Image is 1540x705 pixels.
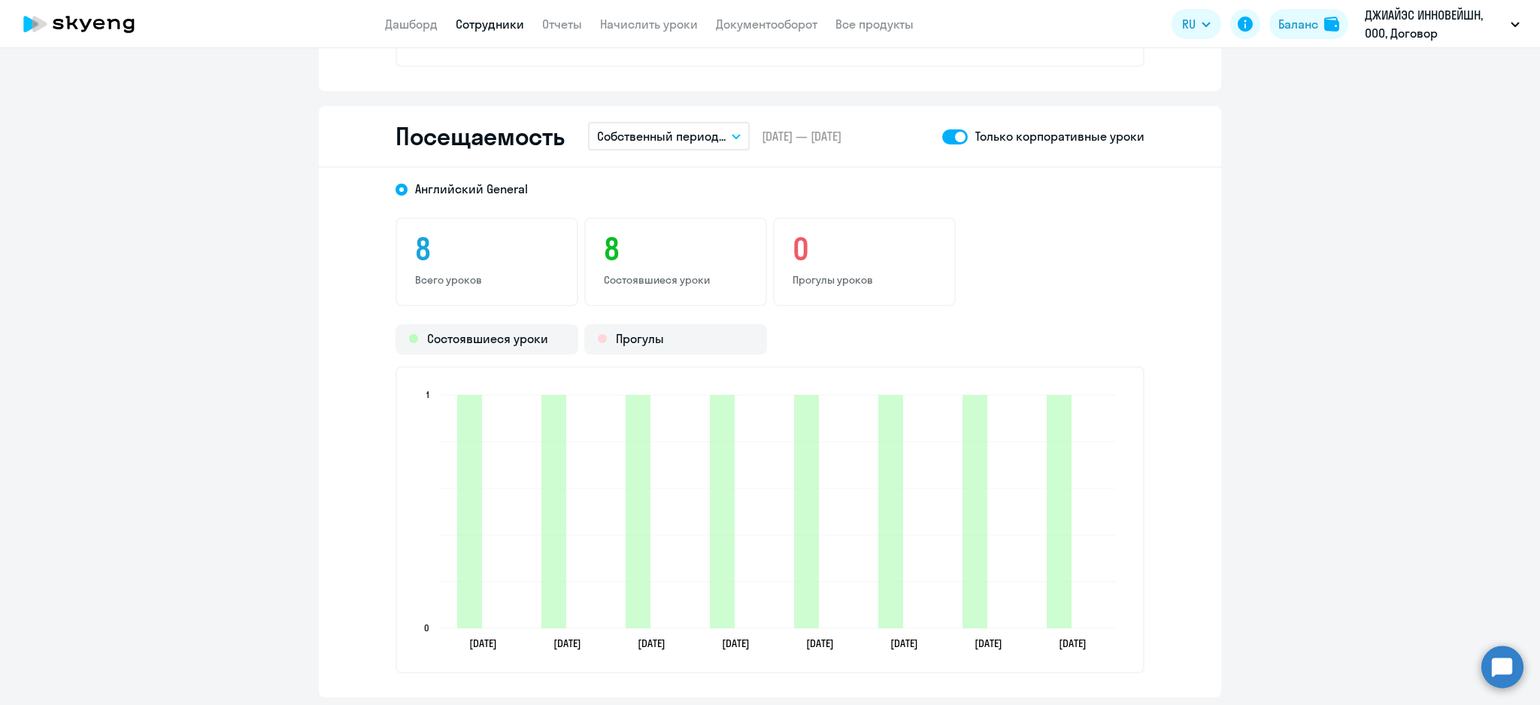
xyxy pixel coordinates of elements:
text: [DATE] [469,637,497,650]
text: 1 [426,389,429,400]
div: Состоявшиеся уроки [396,324,578,354]
p: Всего уроков [415,273,559,287]
text: [DATE] [890,637,918,650]
text: [DATE] [975,637,1002,650]
p: Собственный период... [597,127,726,145]
p: ДЖИАЙЭС ИННОВЕЙШН, ООО, Договор [1365,6,1505,42]
text: [DATE] [553,637,581,650]
button: Балансbalance [1269,9,1348,39]
path: 2025-06-05T21:00:00.000Z Состоявшиеся уроки 1 [457,395,482,628]
text: [DATE] [722,637,750,650]
path: 2025-06-09T21:00:00.000Z Состоявшиеся уроки 1 [541,395,566,628]
path: 2025-06-25T21:00:00.000Z Состоявшиеся уроки 1 [1047,395,1072,628]
span: Английский General [415,181,528,197]
path: 2025-06-19T21:00:00.000Z Состоявшиеся уроки 1 [878,395,903,628]
path: 2025-06-11T21:00:00.000Z Состоявшиеся уроки 1 [710,395,735,628]
span: [DATE] — [DATE] [762,128,841,144]
p: Состоявшиеся уроки [604,273,747,287]
path: 2025-06-24T21:00:00.000Z Состоявшиеся уроки 1 [962,395,987,628]
h2: Посещаемость [396,121,564,151]
div: Прогулы [584,324,767,354]
div: Баланс [1278,15,1318,33]
text: 0 [424,622,429,634]
h3: 8 [415,231,559,267]
a: Документооборот [716,17,817,32]
button: Собственный период... [588,122,750,150]
h3: 0 [793,231,936,267]
text: [DATE] [806,637,834,650]
a: Начислить уроки [600,17,698,32]
img: balance [1324,17,1339,32]
path: 2025-06-16T21:00:00.000Z Состоявшиеся уроки 1 [794,395,819,628]
button: ДЖИАЙЭС ИННОВЕЙШН, ООО, Договор [1357,6,1527,42]
text: [DATE] [638,637,665,650]
a: Отчеты [542,17,582,32]
h3: 8 [604,231,747,267]
span: RU [1182,15,1196,33]
button: RU [1172,9,1221,39]
path: 2025-06-10T21:00:00.000Z Состоявшиеся уроки 1 [626,395,650,628]
a: Сотрудники [456,17,524,32]
p: Только корпоративные уроки [975,127,1144,145]
a: Все продукты [835,17,914,32]
p: Прогулы уроков [793,273,936,287]
a: Дашборд [385,17,438,32]
text: [DATE] [1059,637,1087,650]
